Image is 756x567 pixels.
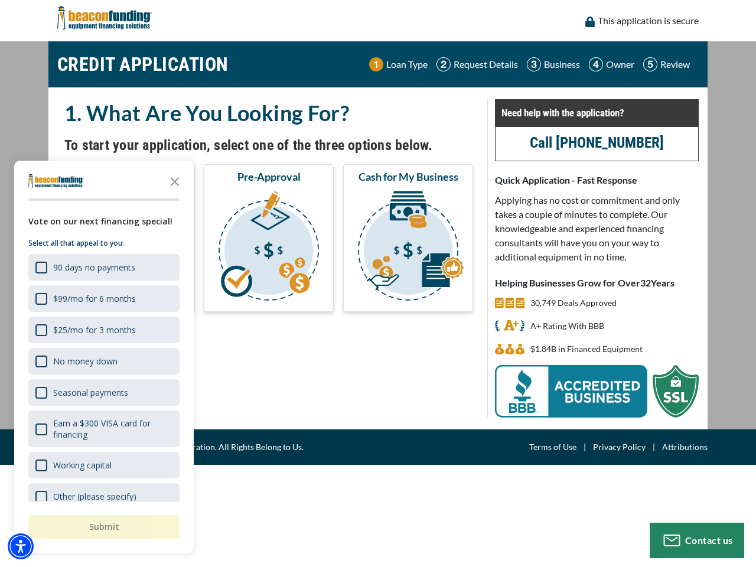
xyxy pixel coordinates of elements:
[28,237,180,249] p: Select all that appeal to you:
[495,173,699,187] p: Quick Application - Fast Response
[28,348,180,374] div: No money down
[386,57,428,71] p: Loan Type
[598,14,699,28] p: This application is secure
[237,170,301,184] span: Pre-Approval
[8,533,34,559] div: Accessibility Menu
[585,17,595,27] img: lock icon to convery security
[53,418,172,440] div: Earn a $300 VISA card for financing
[530,319,604,333] p: A+ Rating With BBB
[53,262,135,273] div: 90 days no payments
[359,170,458,184] span: Cash for My Business
[28,483,180,510] div: Other (please specify)
[163,169,187,193] button: Close the survey
[495,193,699,264] p: Applying has no cost or commitment and only takes a couple of minutes to complete. Our knowledgea...
[53,460,112,471] div: Working capital
[57,47,229,82] h1: CREDIT APPLICATION
[64,135,473,155] h4: To start your application, select one of the three options below.
[28,254,180,281] div: 90 days no payments
[53,293,136,304] div: $99/mo for 6 months
[28,452,180,478] div: Working capital
[28,174,84,188] img: Company logo
[650,523,744,558] button: Contact us
[346,188,471,307] img: Cash for My Business
[14,161,194,553] div: Survey
[501,106,692,120] p: Need help with the application?
[589,57,603,71] img: Step 4
[530,296,617,310] p: 30,749 Deals Approved
[643,57,657,71] img: Step 5
[53,324,136,335] div: $25/mo for 3 months
[206,188,331,307] img: Pre-Approval
[606,57,634,71] p: Owner
[685,535,733,546] span: Contact us
[640,277,651,288] span: 32
[454,57,518,71] p: Request Details
[662,440,708,454] a: Attributions
[204,164,334,312] button: Pre-Approval
[28,410,180,447] div: Earn a $300 VISA card for financing
[369,57,383,71] img: Step 1
[53,387,128,398] div: Seasonal payments
[28,515,180,539] button: Submit
[343,164,473,312] button: Cash for My Business
[544,57,580,71] p: Business
[28,379,180,406] div: Seasonal payments
[495,365,699,418] img: BBB Acredited Business and SSL Protection
[576,440,593,454] span: |
[495,276,699,290] p: Helping Businesses Grow for Over Years
[593,440,646,454] a: Privacy Policy
[436,57,451,71] img: Step 2
[53,356,118,367] div: No money down
[28,285,180,312] div: $99/mo for 6 months
[64,99,473,126] h2: 1. What Are You Looking For?
[530,134,664,151] a: call (847) 897-2486
[28,317,180,343] div: $25/mo for 3 months
[527,57,541,71] img: Step 3
[530,342,643,356] p: $1,840,885,004 in Financed Equipment
[28,215,180,228] div: Vote on our next financing special!
[529,440,576,454] a: Terms of Use
[53,491,136,502] div: Other (please specify)
[646,440,662,454] span: |
[660,57,690,71] p: Review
